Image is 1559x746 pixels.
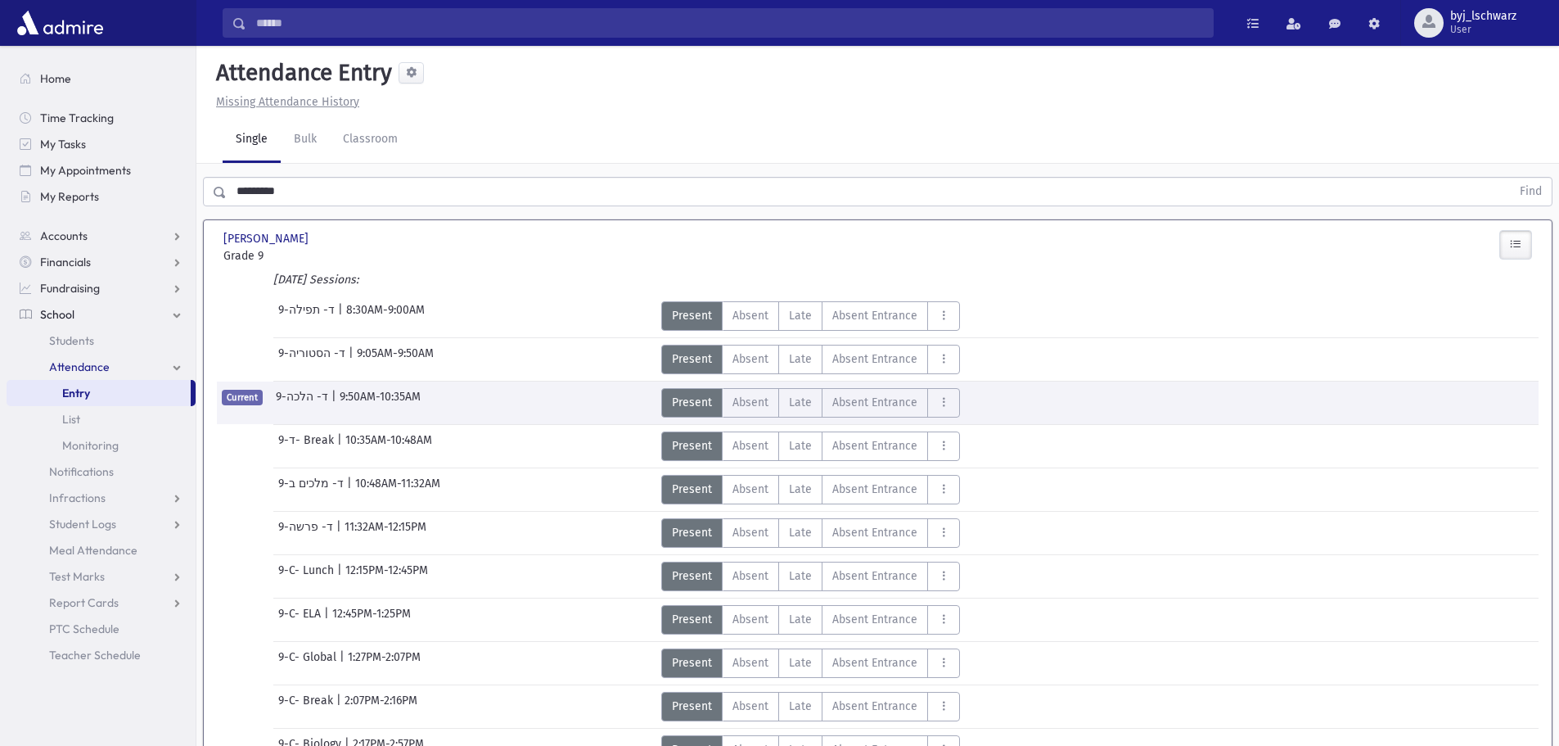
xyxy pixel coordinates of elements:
[661,649,960,678] div: AttTypes
[832,567,917,585] span: Absent Entrance
[49,517,116,531] span: Student Logs
[223,117,281,163] a: Single
[732,654,768,671] span: Absent
[336,692,345,721] span: |
[732,524,768,541] span: Absent
[278,605,324,635] span: 9-C- ELA
[346,301,425,331] span: 8:30AM-9:00AM
[789,350,812,368] span: Late
[7,354,196,380] a: Attendance
[278,649,340,678] span: 9-C- Global
[278,475,347,504] span: 9-ד- מלכים ב
[789,698,812,715] span: Late
[7,275,196,301] a: Fundraising
[661,692,960,721] div: AttTypes
[672,481,712,498] span: Present
[661,518,960,548] div: AttTypes
[49,464,114,479] span: Notifications
[832,307,917,324] span: Absent Entrance
[789,524,812,541] span: Late
[337,562,345,591] span: |
[278,345,349,374] span: 9-ד- הסטוריה
[7,249,196,275] a: Financials
[732,307,768,324] span: Absent
[789,567,812,585] span: Late
[672,437,712,454] span: Present
[40,228,88,243] span: Accounts
[336,518,345,548] span: |
[732,698,768,715] span: Absent
[661,562,960,591] div: AttTypes
[732,350,768,368] span: Absent
[223,230,312,247] span: [PERSON_NAME]
[7,380,191,406] a: Entry
[281,117,330,163] a: Bulk
[832,437,917,454] span: Absent Entrance
[672,698,712,715] span: Present
[832,524,917,541] span: Absent Entrance
[7,301,196,328] a: School
[1510,178,1552,206] button: Find
[7,616,196,642] a: PTC Schedule
[7,105,196,131] a: Time Tracking
[345,692,417,721] span: 2:07PM-2:16PM
[661,388,960,418] div: AttTypes
[789,307,812,324] span: Late
[278,432,337,461] span: 9-ד- Break
[49,648,141,662] span: Teacher Schedule
[49,543,137,558] span: Meal Attendance
[789,611,812,628] span: Late
[278,562,337,591] span: 9-C- Lunch
[62,386,90,400] span: Entry
[7,590,196,616] a: Report Cards
[1450,10,1516,23] span: byj_lschwarz
[49,491,106,505] span: Infractions
[210,59,392,87] h5: Attendance Entry
[62,412,80,427] span: List
[661,301,960,331] div: AttTypes
[832,698,917,715] span: Absent Entrance
[7,563,196,590] a: Test Marks
[340,388,421,418] span: 9:50AM-10:35AM
[222,390,263,405] span: Current
[732,394,768,411] span: Absent
[7,459,196,485] a: Notifications
[789,654,812,671] span: Late
[672,524,712,541] span: Present
[40,137,86,151] span: My Tasks
[49,359,110,374] span: Attendance
[832,654,917,671] span: Absent Entrance
[7,511,196,537] a: Student Logs
[332,605,411,635] span: 12:45PM-1:25PM
[661,475,960,504] div: AttTypes
[331,388,340,418] span: |
[349,345,357,374] span: |
[345,562,428,591] span: 12:15PM-12:45PM
[278,692,336,721] span: 9-C- Break
[7,406,196,432] a: List
[7,537,196,563] a: Meal Attendance
[732,611,768,628] span: Absent
[216,95,359,109] u: Missing Attendance History
[278,518,336,548] span: 9-ד- פרשה
[789,481,812,498] span: Late
[832,394,917,411] span: Absent Entrance
[357,345,434,374] span: 9:05AM-9:50AM
[40,255,91,269] span: Financials
[223,247,428,264] span: Grade 9
[348,649,421,678] span: 1:27PM-2:07PM
[7,131,196,157] a: My Tasks
[789,394,812,411] span: Late
[40,307,74,322] span: School
[7,223,196,249] a: Accounts
[7,183,196,210] a: My Reports
[672,611,712,628] span: Present
[49,333,94,348] span: Students
[62,438,119,453] span: Monitoring
[832,611,917,628] span: Absent Entrance
[7,157,196,183] a: My Appointments
[7,328,196,354] a: Students
[40,111,114,125] span: Time Tracking
[345,518,426,548] span: 11:32AM-12:15PM
[345,432,432,461] span: 10:35AM-10:48AM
